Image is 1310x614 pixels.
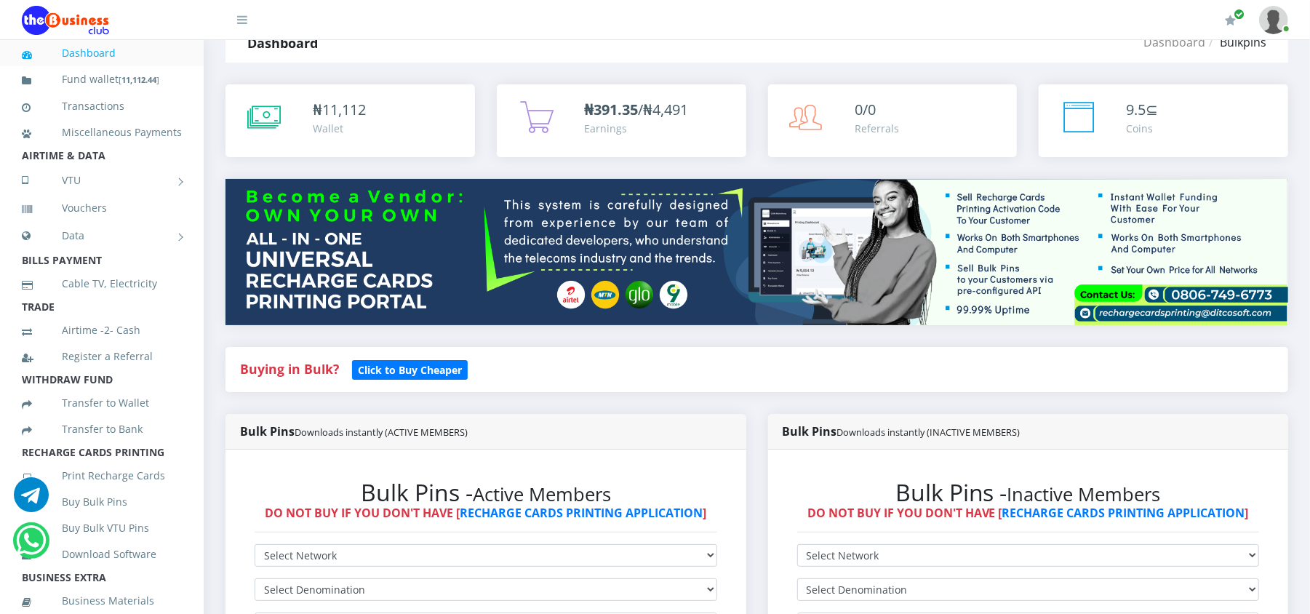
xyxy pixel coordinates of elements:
small: Downloads instantly (INACTIVE MEMBERS) [837,426,1021,439]
a: Print Recharge Cards [22,459,182,493]
img: multitenant_rcp.png [225,179,1288,324]
strong: Buying in Bulk? [240,360,339,378]
div: Wallet [313,121,366,136]
a: Transactions [22,89,182,123]
span: 11,112 [322,100,366,119]
a: 0/0 Referrals [768,84,1018,157]
span: 9.5 [1126,100,1146,119]
a: Transfer to Bank [22,412,182,446]
img: User [1259,6,1288,34]
b: Click to Buy Cheaper [358,363,462,377]
div: Coins [1126,121,1158,136]
a: RECHARGE CARDS PRINTING APPLICATION [1002,505,1245,521]
small: [ ] [119,74,159,85]
a: ₦11,112 Wallet [225,84,475,157]
a: Click to Buy Cheaper [352,360,468,378]
a: Download Software [22,538,182,571]
strong: Dashboard [247,34,318,52]
img: Logo [22,6,109,35]
strong: Bulk Pins [783,423,1021,439]
strong: Bulk Pins [240,423,468,439]
small: Downloads instantly (ACTIVE MEMBERS) [295,426,468,439]
a: Register a Referral [22,340,182,373]
small: Inactive Members [1007,482,1161,507]
a: Data [22,218,182,254]
a: ₦391.35/₦4,491 Earnings [497,84,746,157]
a: Fund wallet[11,112.44] [22,63,182,97]
a: Chat for support [14,488,49,512]
strong: DO NOT BUY IF YOU DON'T HAVE [ ] [265,505,706,521]
a: VTU [22,162,182,199]
div: Earnings [584,121,688,136]
h2: Bulk Pins - [255,479,717,506]
strong: DO NOT BUY IF YOU DON'T HAVE [ ] [807,505,1249,521]
a: Transfer to Wallet [22,386,182,420]
li: Bulkpins [1205,33,1266,51]
a: Dashboard [1143,34,1205,50]
a: Chat for support [17,534,47,558]
span: Renew/Upgrade Subscription [1234,9,1245,20]
small: Active Members [473,482,611,507]
div: ₦ [313,99,366,121]
a: Dashboard [22,36,182,70]
a: Vouchers [22,191,182,225]
div: ⊆ [1126,99,1158,121]
i: Renew/Upgrade Subscription [1225,15,1236,26]
span: /₦4,491 [584,100,688,119]
a: Airtime -2- Cash [22,314,182,347]
b: ₦391.35 [584,100,638,119]
b: 11,112.44 [121,74,156,85]
span: 0/0 [855,100,876,119]
a: Cable TV, Electricity [22,267,182,300]
a: Miscellaneous Payments [22,116,182,149]
a: Buy Bulk VTU Pins [22,511,182,545]
div: Referrals [855,121,900,136]
h2: Bulk Pins - [797,479,1260,506]
a: Buy Bulk Pins [22,485,182,519]
a: RECHARGE CARDS PRINTING APPLICATION [460,505,703,521]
